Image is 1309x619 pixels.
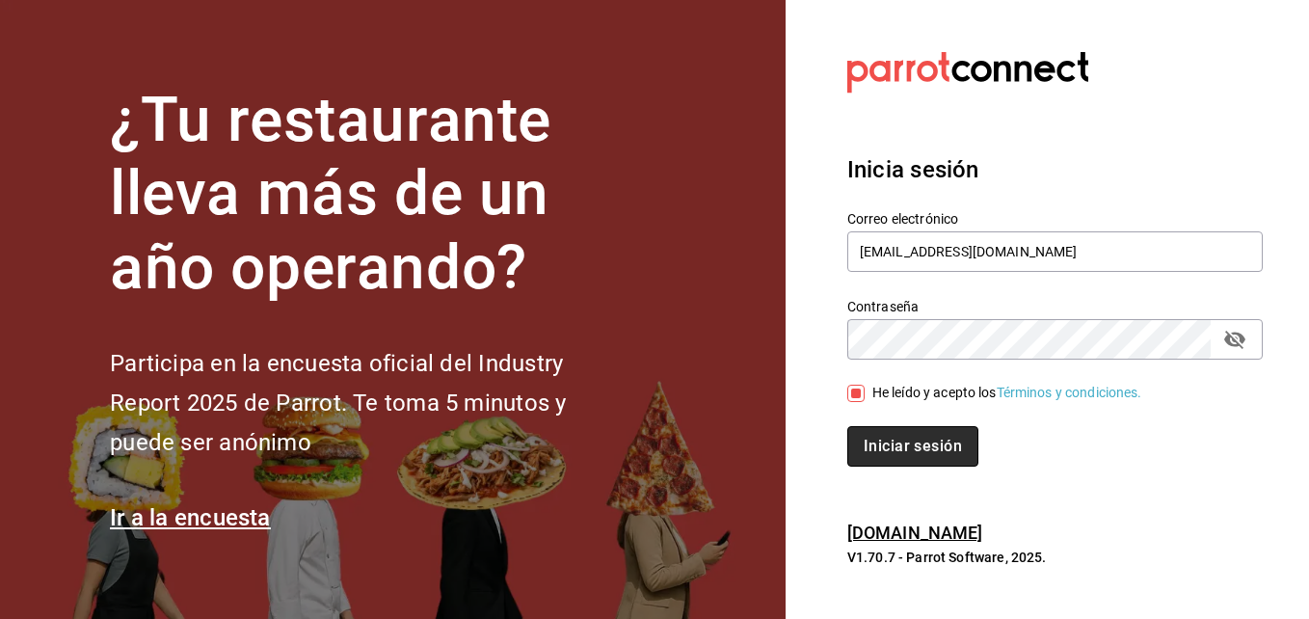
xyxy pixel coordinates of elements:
button: Iniciar sesión [847,426,978,467]
button: passwordField [1218,323,1251,356]
h3: Inicia sesión [847,152,1263,187]
label: Contraseña [847,299,1263,312]
input: Ingresa tu correo electrónico [847,231,1263,272]
a: Términos y condiciones. [997,385,1142,400]
h1: ¿Tu restaurante lleva más de un año operando? [110,84,630,306]
p: V1.70.7 - Parrot Software, 2025. [847,548,1263,567]
div: He leído y acepto los [872,383,1142,403]
a: [DOMAIN_NAME] [847,523,983,543]
label: Correo electrónico [847,211,1263,225]
a: Ir a la encuesta [110,504,271,531]
h2: Participa en la encuesta oficial del Industry Report 2025 de Parrot. Te toma 5 minutos y puede se... [110,344,630,462]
